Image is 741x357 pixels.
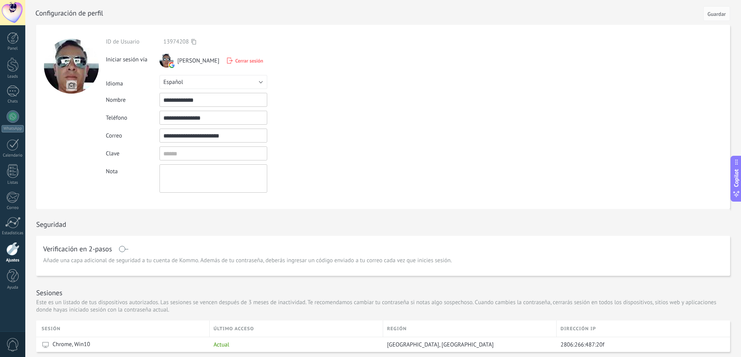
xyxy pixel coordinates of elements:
div: Panel [2,46,24,51]
div: Teléfono [106,114,159,122]
span: Cerrar sesión [235,57,263,64]
span: Copilot [732,169,740,187]
span: Añade una capa adicional de seguridad a tu cuenta de Kommo. Además de tu contraseña, deberás ingr... [43,257,452,265]
button: Español [159,75,267,89]
div: Idioma [106,77,159,87]
span: [GEOGRAPHIC_DATA], [GEOGRAPHIC_DATA] [387,341,494,348]
div: Iniciar sesión vía [106,53,159,63]
div: Calendario [2,153,24,158]
div: Correo [2,205,24,211]
button: Guardar [703,6,730,21]
h1: Sesiones [36,288,62,297]
span: 2806:266:487:20f [561,341,604,348]
div: Ayuda [2,285,24,290]
div: Nota [106,164,159,175]
div: Ajustes [2,258,24,263]
div: 2806:266:487:20f [557,337,724,352]
span: [PERSON_NAME] [177,57,219,64]
div: Clave [106,150,159,157]
div: Listas [2,180,24,185]
div: Chats [2,99,24,104]
div: Nombre [106,96,159,104]
div: Dirección IP [557,320,730,337]
span: Español [163,78,183,86]
div: Leads [2,74,24,79]
span: 13974208 [163,38,189,45]
div: último acceso [210,320,383,337]
div: WhatsApp [2,125,24,132]
div: Región [383,320,556,337]
div: ID de Usuario [106,38,159,45]
div: Correo [106,132,159,139]
div: Estadísticas [2,231,24,236]
h1: Verificación en 2-pasos [43,246,112,252]
span: Guardar [708,11,726,17]
span: Chrome, Win10 [53,341,90,348]
div: Sesión [42,320,209,337]
h1: Seguridad [36,220,66,229]
div: Morelia, Mexico [383,337,553,352]
span: Actual [214,341,229,348]
p: Este es un listado de tus dispositivos autorizados. Las sesiones se vencen después de 3 meses de ... [36,299,730,313]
